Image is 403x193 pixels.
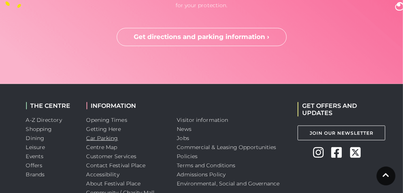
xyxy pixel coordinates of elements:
[86,102,166,109] h2: INFORMATION
[26,117,62,123] a: A-Z Directory
[26,144,45,151] a: Leisure
[177,180,280,187] a: Environmental, Social and Governance
[86,162,146,169] a: Contact Festival Place
[86,153,137,160] a: Customer Services
[177,153,198,160] a: Policies
[26,135,45,142] a: Dining
[86,126,121,132] a: Getting Here
[86,135,118,142] a: Car Parking
[26,126,52,132] a: Shopping
[86,171,119,178] a: Accessibility
[177,126,191,132] a: News
[26,102,75,109] h2: THE CENTRE
[177,117,229,123] a: Visitor information
[298,126,385,140] a: Join Our Newsletter
[177,171,226,178] a: Admissions Policy
[86,117,127,123] a: Opening Times
[26,171,45,178] a: Brands
[177,162,236,169] a: Terms and Conditions
[177,135,189,142] a: Jobs
[298,102,377,117] h2: GET OFFERS AND UPDATES
[86,180,141,187] a: About Festival Place
[26,153,44,160] a: Events
[177,144,276,151] a: Commercial & Leasing Opportunities
[117,28,287,46] a: Get directions and parking information ›
[26,162,43,169] a: Offers
[86,144,117,151] a: Centre Map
